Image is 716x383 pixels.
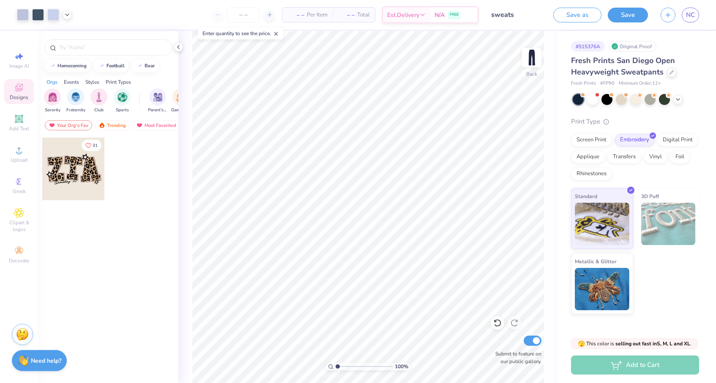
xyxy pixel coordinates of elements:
[131,60,159,72] button: bear
[578,340,691,347] span: This color is .
[44,60,90,72] button: homecoming
[608,8,648,22] button: Save
[4,219,34,233] span: Clipart & logos
[46,78,57,86] div: Orgs
[98,63,105,69] img: trend_line.gif
[90,88,107,113] div: filter for Club
[435,11,445,19] span: N/A
[578,340,585,348] span: 🫣
[395,363,408,370] span: 100 %
[64,78,79,86] div: Events
[13,188,26,195] span: Greek
[615,340,690,347] strong: selling out fast in S, M, L and XL
[657,134,698,146] div: Digital Print
[136,63,143,69] img: trend_line.gif
[90,88,107,113] button: filter button
[571,134,612,146] div: Screen Print
[49,63,56,69] img: trend_line.gif
[44,88,61,113] div: filter for Sorority
[145,63,155,68] div: bear
[66,107,85,113] span: Fraternity
[85,78,99,86] div: Styles
[575,203,629,245] img: Standard
[571,80,596,87] span: Fresh Prints
[58,43,167,52] input: Try "Alpha"
[93,60,128,72] button: football
[66,88,85,113] button: filter button
[571,117,699,127] div: Print Type
[553,8,601,22] button: Save as
[619,80,661,87] span: Minimum Order: 12 +
[176,92,186,102] img: Game Day Image
[450,12,459,18] span: FREE
[575,192,597,201] span: Standard
[644,151,667,163] div: Vinyl
[45,107,60,113] span: Sorority
[571,41,605,52] div: # 515376A
[287,11,304,19] span: – –
[44,88,61,113] button: filter button
[57,63,87,68] div: homecoming
[523,49,540,66] img: Back
[357,11,370,19] span: Total
[107,63,125,68] div: football
[148,88,167,113] button: filter button
[114,88,131,113] div: filter for Sports
[686,10,695,20] span: NC
[387,11,419,19] span: Est. Delivery
[491,350,541,365] label: Submit to feature on our public gallery.
[575,257,617,266] span: Metallic & Glitter
[148,88,167,113] div: filter for Parent's Weekend
[71,92,80,102] img: Fraternity Image
[98,122,105,128] img: trending.gif
[95,120,130,130] div: Trending
[575,268,629,310] img: Metallic & Glitter
[485,6,547,23] input: Untitled Design
[93,143,98,148] span: 31
[114,88,131,113] button: filter button
[9,63,29,69] span: Image AI
[171,88,191,113] div: filter for Game Day
[116,107,129,113] span: Sports
[607,151,641,163] div: Transfers
[10,94,28,101] span: Designs
[45,120,92,130] div: Your Org's Fav
[641,203,696,245] img: 3D Puff
[94,107,104,113] span: Club
[106,78,131,86] div: Print Types
[600,80,615,87] span: # FP90
[82,140,101,151] button: Like
[9,125,29,132] span: Add Text
[153,92,163,102] img: Parent's Weekend Image
[136,122,143,128] img: most_fav.gif
[49,122,55,128] img: most_fav.gif
[48,92,57,102] img: Sorority Image
[94,92,104,102] img: Club Image
[227,7,260,22] input: – –
[148,107,167,113] span: Parent's Weekend
[9,257,29,264] span: Decorate
[641,192,659,201] span: 3D Puff
[307,11,328,19] span: Per Item
[615,134,655,146] div: Embroidery
[132,120,180,130] div: Most Favorited
[171,107,191,113] span: Game Day
[526,70,537,78] div: Back
[338,11,355,19] span: – –
[571,168,612,180] div: Rhinestones
[66,88,85,113] div: filter for Fraternity
[670,151,690,163] div: Foil
[571,55,675,77] span: Fresh Prints San Diego Open Heavyweight Sweatpants
[171,88,191,113] button: filter button
[571,151,605,163] div: Applique
[118,92,127,102] img: Sports Image
[198,28,284,39] div: Enter quantity to see the price.
[31,357,61,365] strong: Need help?
[609,41,656,52] div: Original Proof
[11,157,27,163] span: Upload
[682,8,699,22] a: NC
